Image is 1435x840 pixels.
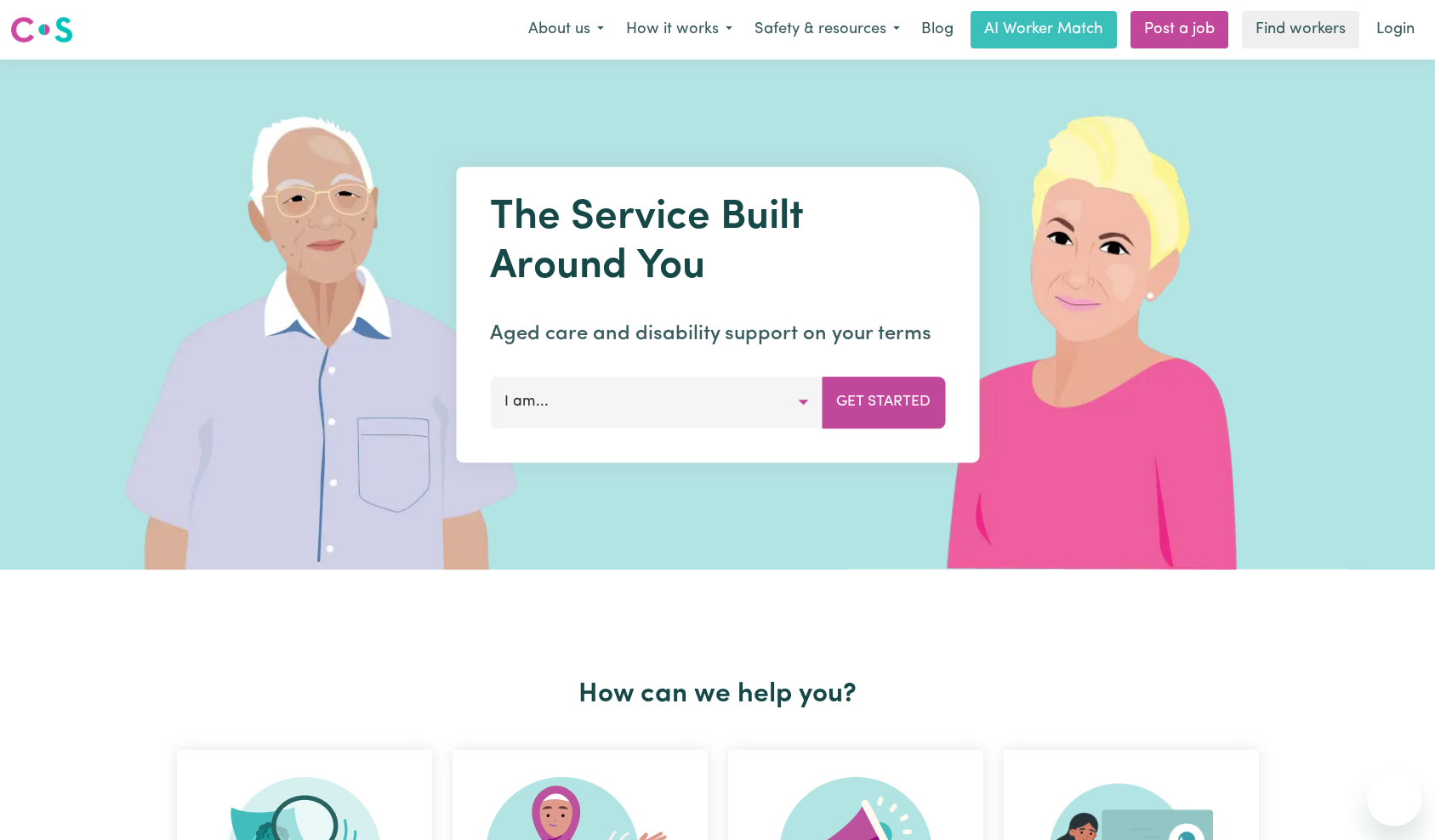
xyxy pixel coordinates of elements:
[911,11,964,48] a: Blog
[10,14,73,45] img: Careseekers logo
[1367,772,1421,826] iframe: Button to launch messaging window
[743,12,911,48] button: Safety & resources
[490,319,945,349] p: Aged care and disability support on your terms
[10,10,73,49] a: Careseekers logo
[167,678,1269,711] h2: How can we help you?
[490,194,945,292] h1: The Service Built Around You
[490,377,823,428] button: I am...
[1130,11,1228,48] a: Post a job
[517,12,615,48] button: About us
[1366,11,1425,48] a: Login
[822,377,945,428] button: Get Started
[971,11,1117,48] a: AI Worker Match
[615,12,743,48] button: How it works
[1242,11,1359,48] a: Find workers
